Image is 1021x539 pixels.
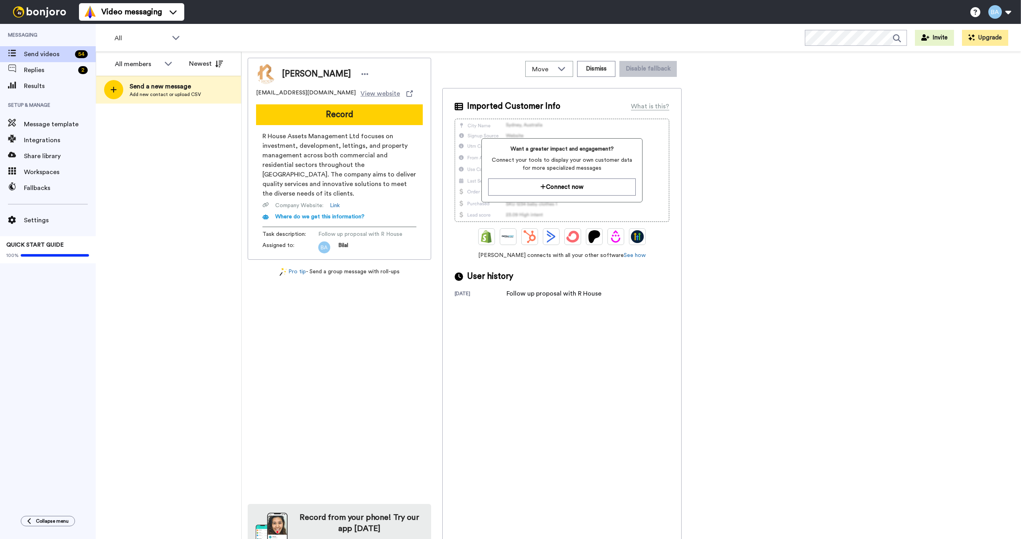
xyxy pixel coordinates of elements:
span: [PERSON_NAME] [282,68,351,80]
button: Invite [915,30,954,46]
h4: Record from your phone! Try our app [DATE] [296,512,423,534]
img: Image of Lu Harrison [256,64,276,84]
span: Replies [24,65,75,75]
span: Collapse menu [36,518,69,524]
img: vm-color.svg [84,6,97,18]
div: [DATE] [455,290,507,298]
img: Shopify [480,230,493,243]
span: QUICK START GUIDE [6,242,64,248]
span: Company Website : [275,202,323,210]
button: Dismiss [577,61,615,77]
div: What is this? [631,102,669,111]
img: GoHighLevel [631,230,644,243]
div: Follow up proposal with R House [507,289,601,298]
a: See how [624,253,646,258]
span: Settings [24,216,96,225]
span: Workspaces [24,167,96,177]
span: Task description : [262,230,318,238]
div: - Send a group message with roll-ups [248,268,431,276]
span: User history [467,270,513,282]
div: 2 [78,66,88,74]
img: Drip [609,230,622,243]
span: Send a new message [130,82,201,91]
span: Integrations [24,135,96,145]
img: bj-logo-header-white.svg [10,6,69,18]
span: R House Assets Management Ltd focuses on investment, development, lettings, and property manageme... [262,131,416,198]
button: Upgrade [962,30,1008,46]
span: Bilal [338,241,348,253]
span: Message template [24,120,96,129]
span: [PERSON_NAME] connects with all your other software [455,251,669,259]
span: Add new contact or upload CSV [130,91,201,98]
span: Move [532,65,554,74]
span: 100% [6,252,19,259]
span: All [114,33,168,43]
span: Send videos [24,49,72,59]
div: 54 [75,50,88,58]
span: Connect your tools to display your own customer data for more specialized messages [488,156,635,172]
button: Collapse menu [21,516,75,526]
a: View website [361,89,413,98]
span: [EMAIL_ADDRESS][DOMAIN_NAME] [256,89,356,98]
span: Imported Customer Info [467,100,560,112]
img: Ontraport [502,230,514,243]
div: All members [115,59,160,69]
span: Want a greater impact and engagement? [488,145,635,153]
img: ActiveCampaign [545,230,558,243]
button: Connect now [488,178,635,196]
span: Assigned to: [262,241,318,253]
button: Record [256,104,423,125]
img: ba.png [318,241,330,253]
span: Follow up proposal with R House [318,230,402,238]
span: Fallbacks [24,183,96,193]
span: Share library [24,151,96,161]
span: Results [24,81,96,91]
img: Hubspot [523,230,536,243]
a: Link [330,202,340,210]
img: ConvertKit [566,230,579,243]
button: Disable fallback [619,61,677,77]
img: magic-wand.svg [280,268,287,276]
span: Video messaging [101,6,162,18]
a: Pro tip [280,268,306,276]
button: Newest [183,56,229,72]
span: View website [361,89,400,98]
span: Where do we get this information? [275,214,365,220]
img: Patreon [588,230,601,243]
